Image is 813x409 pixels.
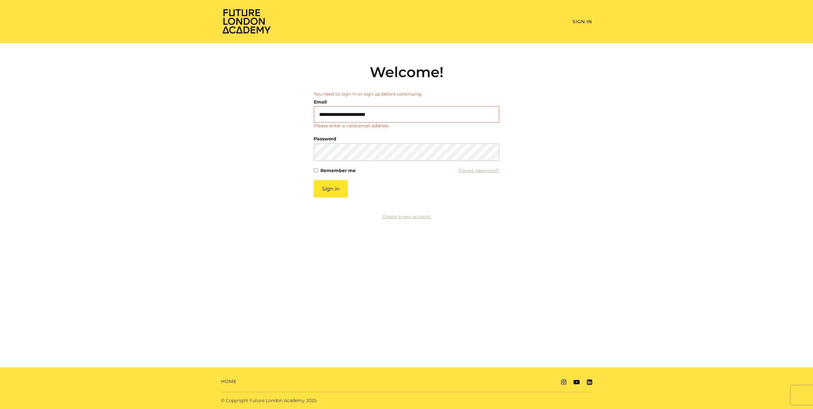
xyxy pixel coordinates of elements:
label: Email [314,97,327,106]
button: Sign in [314,180,348,198]
a: Forgot password? [459,166,499,175]
p: Please enter a valid email address [314,123,389,129]
h2: Welcome! [314,64,499,81]
div: © Copyright Future London Academy 2025 [216,397,406,404]
label: Remember me [320,166,356,175]
li: You need to sign in or sign up before continuing. [314,91,499,97]
label: If you are a human, ignore this field [314,180,319,348]
label: Password [314,134,336,143]
a: Sign In [573,19,592,24]
a: Home [221,378,237,385]
img: Home Page [221,8,272,34]
a: Create a new account [382,214,431,219]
